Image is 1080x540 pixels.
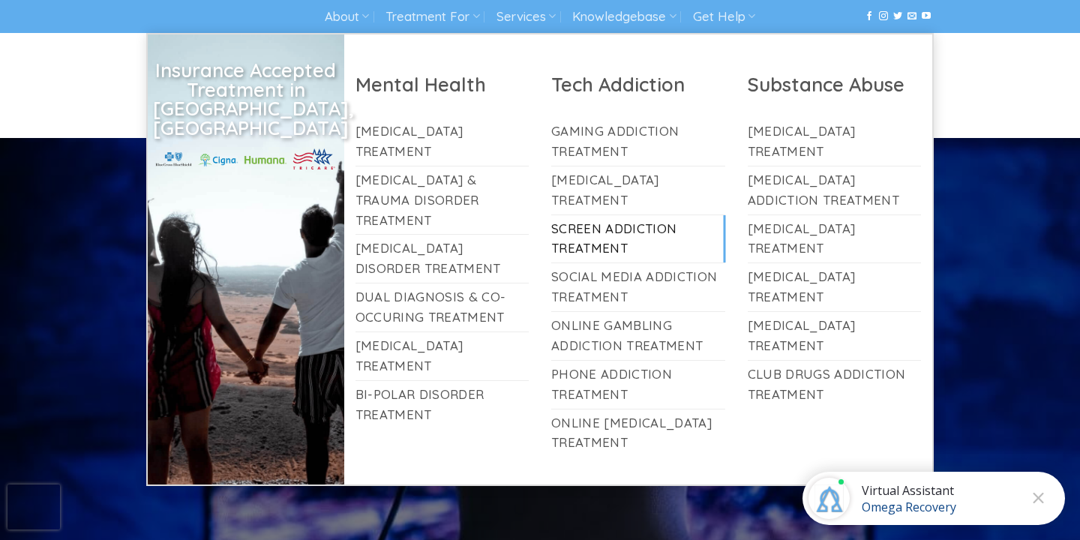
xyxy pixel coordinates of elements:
[748,215,922,263] a: [MEDICAL_DATA] Treatment
[153,61,339,137] h2: Insurance Accepted Treatment in [GEOGRAPHIC_DATA], [GEOGRAPHIC_DATA]
[355,283,529,331] a: Dual Diagnosis & Co-Occuring Treatment
[551,72,725,97] h2: Tech Addiction
[572,3,676,31] a: Knowledgebase
[325,3,369,31] a: About
[496,3,556,31] a: Services
[551,361,725,409] a: Phone Addiction Treatment
[551,215,725,263] a: Screen Addiction Treatment
[7,484,60,529] iframe: reCAPTCHA
[551,166,725,214] a: [MEDICAL_DATA] Treatment
[907,11,916,22] a: Send us an email
[748,118,922,166] a: [MEDICAL_DATA] Treatment
[355,118,529,166] a: [MEDICAL_DATA] Treatment
[748,72,922,97] h2: Substance Abuse
[893,11,902,22] a: Follow on Twitter
[879,11,888,22] a: Follow on Instagram
[865,11,874,22] a: Follow on Facebook
[355,235,529,283] a: [MEDICAL_DATA] Disorder Treatment
[355,381,529,429] a: Bi-Polar Disorder Treatment
[748,361,922,409] a: Club Drugs Addiction Treatment
[551,118,725,166] a: Gaming Addiction Treatment
[748,166,922,214] a: [MEDICAL_DATA] Addiction Treatment
[355,332,529,380] a: [MEDICAL_DATA] Treatment
[922,11,931,22] a: Follow on YouTube
[551,263,725,311] a: Social Media Addiction Treatment
[551,409,725,457] a: Online [MEDICAL_DATA] Treatment
[355,72,529,97] h2: Mental Health
[748,312,922,360] a: [MEDICAL_DATA] Treatment
[551,312,725,360] a: Online Gambling Addiction Treatment
[748,263,922,311] a: [MEDICAL_DATA] Treatment
[385,3,479,31] a: Treatment For
[355,166,529,235] a: [MEDICAL_DATA] & Trauma Disorder Treatment
[693,3,755,31] a: Get Help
